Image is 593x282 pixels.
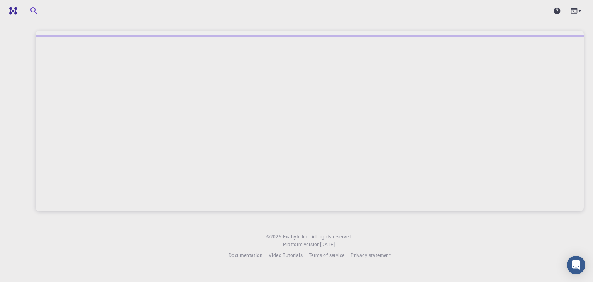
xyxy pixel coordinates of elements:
span: Terms of service [309,252,344,258]
img: logo [6,7,17,15]
a: [DATE]. [320,241,336,248]
a: Privacy statement [351,251,391,259]
span: Platform version [283,241,320,248]
a: Terms of service [309,251,344,259]
div: Open Intercom Messenger [567,256,585,274]
span: Privacy statement [351,252,391,258]
span: All rights reserved. [312,233,353,241]
span: [DATE] . [320,241,336,247]
span: © 2025 [266,233,283,241]
a: Exabyte Inc. [283,233,310,241]
a: Documentation [229,251,263,259]
span: Video Tutorials [269,252,303,258]
span: Documentation [229,252,263,258]
a: Video Tutorials [269,251,303,259]
span: Exabyte Inc. [283,233,310,240]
